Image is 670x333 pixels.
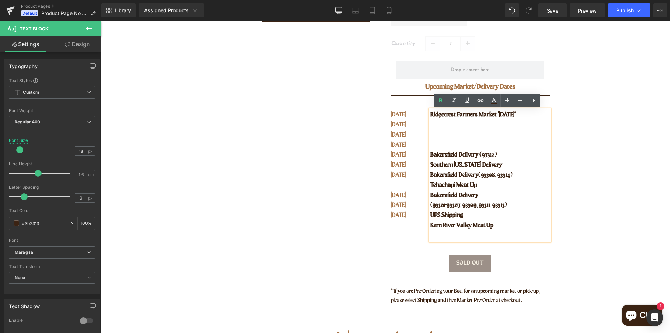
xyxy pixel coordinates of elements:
p: [DATE] [290,169,321,180]
b: None [15,275,25,280]
div: Enable [9,318,73,325]
button: Sold Out [348,234,390,251]
span: em [88,172,94,177]
button: Publish [608,3,650,17]
span: px [88,196,94,200]
a: Design [52,36,103,52]
p: [DATE] [290,89,321,99]
a: Mobile [381,3,397,17]
i: Maragsa [15,249,33,255]
div: Open Intercom Messenger [646,309,663,326]
inbox-online-store-chat: Shopify online store chat [519,284,564,306]
span: Preview [578,7,597,14]
div: Assigned Products [144,7,199,14]
p: [DATE] [290,119,321,129]
a: Laptop [347,3,364,17]
div: Text Styles [9,78,95,83]
span: Text Block [20,26,49,31]
button: Redo [522,3,536,17]
a: New Library [101,3,136,17]
b: Custom [23,89,39,95]
p: [DATE] [290,99,321,109]
span: Save [547,7,558,14]
span: UPS Shipping [329,191,362,197]
a: Preview [569,3,605,17]
input: Color [22,219,67,227]
p: [DATE] [290,179,321,189]
span: Bakersfield Delivery (93312) [329,131,396,137]
span: Bakersfield Delivery [329,151,378,157]
div: Text Shadow [9,299,40,309]
p: [DATE] [290,139,321,149]
p: [DATE] [290,129,321,139]
span: (93301-93307, 93309, 93311, 93313) [329,181,406,187]
span: Tehachapi Meat Up [329,161,376,167]
span: (93308, 93314) [378,151,412,157]
div: Font Size [9,138,28,143]
label: Quantity [290,20,325,26]
span: [DATE] [290,111,305,117]
div: Text Color [9,208,95,213]
span: Kern River Valley Meat Up [329,201,393,208]
a: Desktop [330,3,347,17]
span: Publish [616,8,634,13]
button: More [653,3,667,17]
span: Library [114,7,131,14]
span: Product Page No Dropdown [41,10,88,16]
span: Default [21,10,38,16]
p: [DATE] [290,149,321,159]
div: Text Transform [9,264,95,269]
span: px [88,149,94,153]
a: Tablet [364,3,381,17]
h1: Upcoming Market/Delivery Dates [290,61,449,71]
div: Font Weight [9,108,95,113]
div: Letter Spacing [9,185,95,190]
a: Product Pages [21,3,101,9]
span: Bakersfield Delivery [329,171,378,178]
button: Undo [505,3,519,17]
p: **If you are Pre-Ordering your Beef for an upcoming market or pick-up, please select Shipping and... [290,266,449,284]
p: [DATE] [290,189,321,200]
div: Font [9,238,95,243]
span: Ridgecrest Farmers Market *[DATE]* [329,91,415,97]
div: % [78,217,95,230]
span: Sold Out [356,239,383,245]
div: Line Height [9,161,95,166]
div: Typography [9,59,38,69]
span: Southern [US_STATE] Delivery [329,141,401,147]
b: Regular 400 [15,119,40,124]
